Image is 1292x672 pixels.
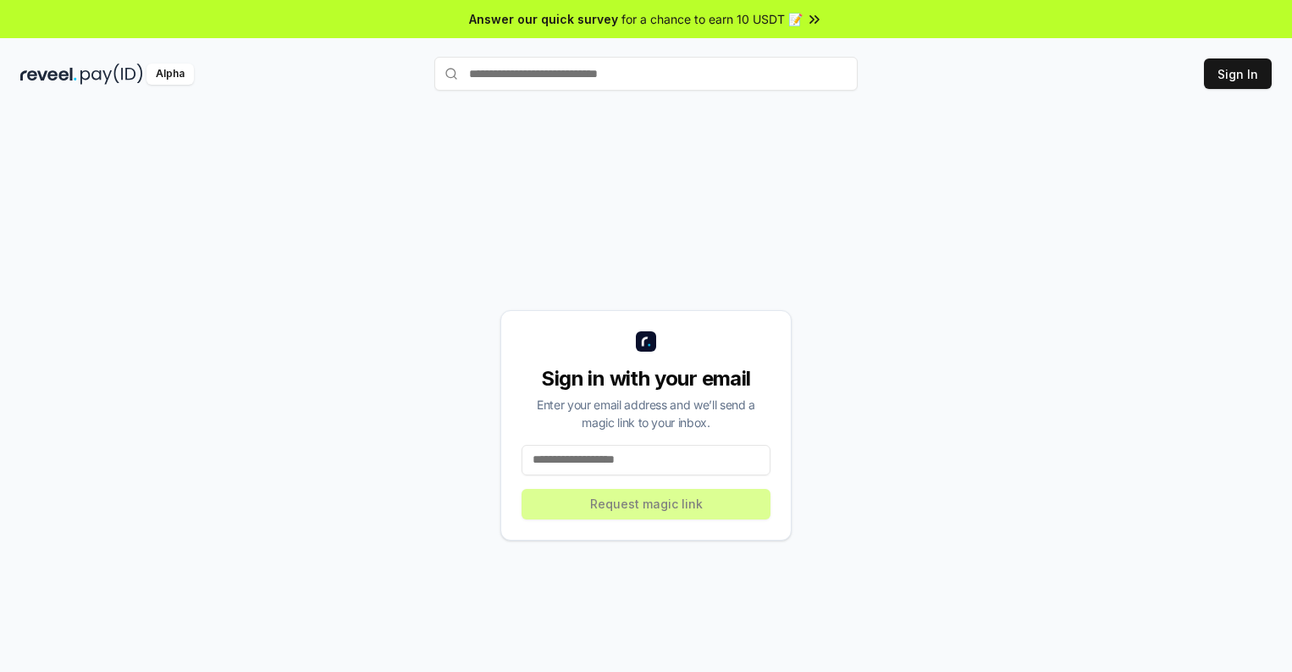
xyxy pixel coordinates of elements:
[621,10,803,28] span: for a chance to earn 10 USDT 📝
[1204,58,1272,89] button: Sign In
[522,365,770,392] div: Sign in with your email
[636,331,656,352] img: logo_small
[20,64,77,85] img: reveel_dark
[80,64,143,85] img: pay_id
[146,64,194,85] div: Alpha
[469,10,618,28] span: Answer our quick survey
[522,396,770,431] div: Enter your email address and we’ll send a magic link to your inbox.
